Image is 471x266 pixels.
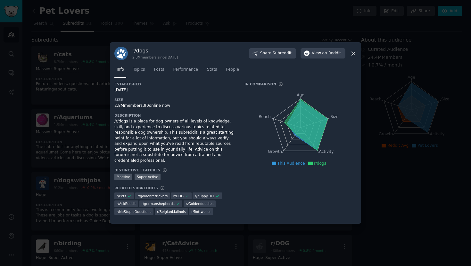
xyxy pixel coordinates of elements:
[114,65,126,78] a: Info
[114,98,235,102] h3: Size
[135,174,161,180] div: Super Active
[114,47,128,60] img: dogs
[114,113,235,118] h3: Description
[268,149,282,154] tspan: Growth
[260,51,292,56] span: Share
[114,186,158,190] h3: Related Subreddits
[117,201,136,206] span: r/ AskReddit
[114,103,235,109] div: 2.8M members, 90 online now
[259,114,271,119] tspan: Reach
[154,67,164,73] span: Posts
[117,194,126,198] span: r/ Pets
[173,67,198,73] span: Performance
[132,55,178,59] div: 2.8M members since [DATE]
[186,201,213,206] span: r/ Goldendoodles
[273,51,292,56] span: Subreddit
[137,194,168,198] span: r/ goldenretrievers
[195,194,214,198] span: r/ puppy101
[117,209,151,214] span: r/ NoStupidQuestions
[205,65,219,78] a: Stats
[114,119,235,163] div: /r/dogs is a place for dog owners of all levels of knowledge, skill, and experience to discuss va...
[224,65,241,78] a: People
[301,48,345,59] button: Viewon Reddit
[132,47,178,54] h3: r/ dogs
[133,67,145,73] span: Topics
[157,209,186,214] span: r/ BelgianMalinois
[114,168,160,172] h3: Distinctive Features
[114,82,235,86] h3: Established
[330,114,338,119] tspan: Size
[152,65,166,78] a: Posts
[314,161,326,166] span: r/dogs
[249,48,296,59] button: ShareSubreddit
[226,67,239,73] span: People
[114,174,132,180] div: Massive
[312,51,341,56] span: View
[207,67,217,73] span: Stats
[131,65,147,78] a: Topics
[191,209,211,214] span: r/ Rottweiler
[277,161,305,166] span: This Audience
[322,51,341,56] span: on Reddit
[244,82,276,86] h3: In Comparison
[171,65,200,78] a: Performance
[297,93,304,97] tspan: Age
[173,194,184,198] span: r/ DOG
[114,87,235,93] div: [DATE]
[117,67,124,73] span: Info
[319,149,334,154] tspan: Activity
[142,201,175,206] span: r/ germanshepherds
